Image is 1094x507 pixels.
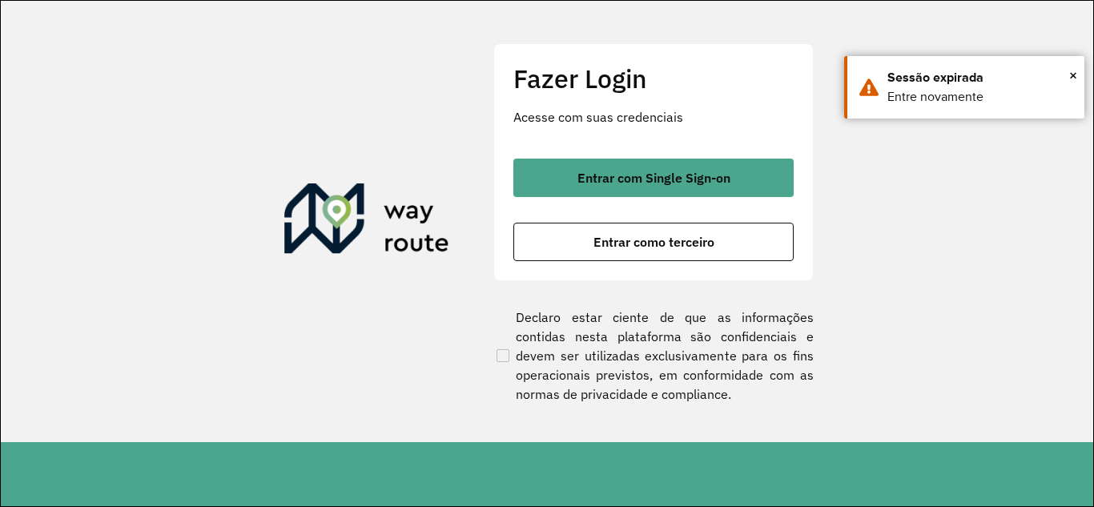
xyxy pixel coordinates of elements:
[284,183,449,260] img: Roteirizador AmbevTech
[1069,63,1077,87] span: ×
[493,308,814,404] label: Declaro estar ciente de que as informações contidas nesta plataforma são confidenciais e devem se...
[513,159,794,197] button: button
[577,171,730,184] span: Entrar com Single Sign-on
[513,63,794,94] h2: Fazer Login
[513,223,794,261] button: button
[593,235,714,248] span: Entrar como terceiro
[887,68,1072,87] div: Sessão expirada
[513,107,794,127] p: Acesse com suas credenciais
[887,87,1072,107] div: Entre novamente
[1069,63,1077,87] button: Close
